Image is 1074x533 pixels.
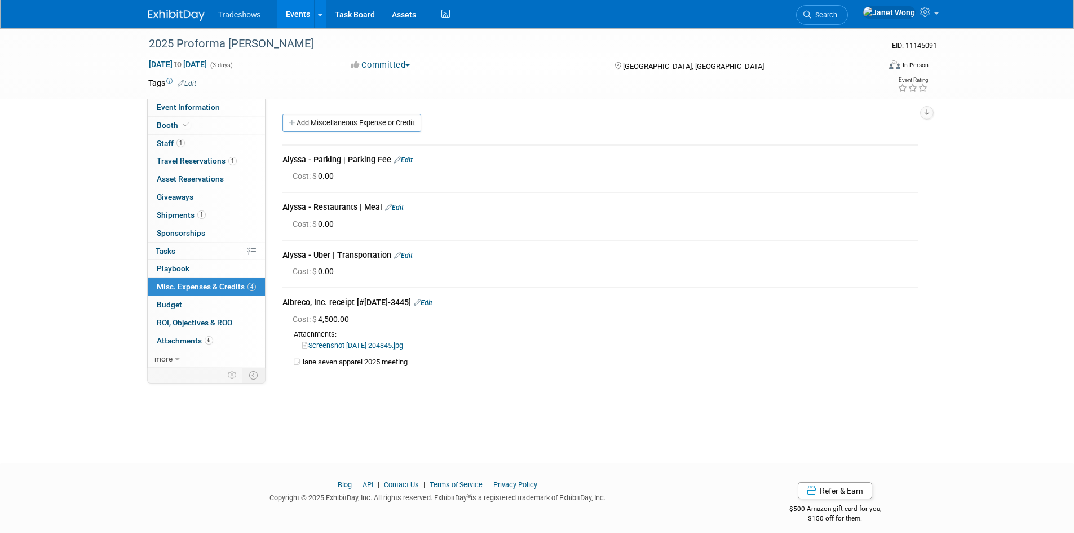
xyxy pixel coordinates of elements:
div: Attachments: [282,329,918,340]
span: Cost: $ [293,171,318,180]
span: 1 [228,157,237,165]
div: In-Person [902,61,929,69]
div: Albreco, Inc. receipt [#[DATE]-3445] [282,297,918,310]
span: | [375,481,382,489]
span: 0.00 [293,171,338,180]
div: Event Format [813,59,929,76]
span: Playbook [157,264,189,273]
span: 4 [247,283,256,291]
span: to [173,60,183,69]
span: Booth [157,121,191,130]
div: $500 Amazon gift card for you, [744,497,926,523]
span: Budget [157,300,182,309]
div: 2025 Proforma [PERSON_NAME] [145,34,863,54]
div: Alyssa - Restaurants | Meal [282,201,918,215]
td: Personalize Event Tab Strip [223,368,242,382]
a: Refer & Earn [798,482,872,499]
span: Cost: $ [293,267,318,276]
span: | [484,481,492,489]
span: [GEOGRAPHIC_DATA], [GEOGRAPHIC_DATA] [623,62,764,71]
td: Tags [148,77,196,89]
a: Budget [148,296,265,314]
span: Cost: $ [293,315,318,324]
a: Misc. Expenses & Credits4 [148,278,265,296]
a: Edit [394,252,413,259]
a: Shipments1 [148,206,265,224]
span: Tasks [156,246,175,256]
img: ExhibitDay [148,10,205,21]
a: API [363,481,373,489]
span: Shipments [157,210,206,219]
a: more [148,350,265,368]
span: Staff [157,139,185,148]
span: Travel Reservations [157,156,237,165]
button: Committed [347,59,414,71]
div: Alyssa - Parking | Parking Fee [282,154,918,168]
a: Edit [178,80,196,87]
td: Toggle Event Tabs [242,368,265,382]
a: Screenshot [DATE] 204845.jpg [302,341,403,350]
span: Attachments [157,336,213,345]
a: ROI, Objectives & ROO [148,314,265,332]
span: Cost: $ [293,219,318,228]
a: Event Information [148,99,265,116]
a: Playbook [148,260,265,277]
span: Search [811,11,837,19]
span: 0.00 [293,219,338,228]
a: Edit [385,204,404,212]
a: Staff1 [148,135,265,152]
span: 1 [176,139,185,147]
a: Asset Reservations [148,170,265,188]
a: Booth [148,117,265,134]
span: | [353,481,361,489]
img: Janet Wong [863,6,916,19]
span: 1 [197,210,206,219]
a: Giveaways [148,188,265,206]
a: Contact Us [384,481,419,489]
a: Terms of Service [430,481,483,489]
span: (3 days) [209,61,233,69]
div: Event Rating [898,77,928,83]
span: | [421,481,428,489]
div: Copyright © 2025 ExhibitDay, Inc. All rights reserved. ExhibitDay is a registered trademark of Ex... [148,490,728,503]
img: Format-Inperson.png [889,60,900,69]
td: lane seven apparel 2025 meeting [303,358,918,367]
span: Tradeshows [218,10,261,19]
a: Edit [414,299,432,307]
span: 0.00 [293,267,338,276]
span: Event Information [157,103,220,112]
span: Sponsorships [157,228,205,237]
div: $150 off for them. [744,514,926,523]
span: Misc. Expenses & Credits [157,282,256,291]
sup: ® [467,493,471,499]
a: Sponsorships [148,224,265,242]
span: ROI, Objectives & ROO [157,318,232,327]
span: Asset Reservations [157,174,224,183]
a: Tasks [148,243,265,260]
a: Edit [394,156,413,164]
div: Alyssa - Uber | Transportation [282,249,918,263]
span: Giveaways [157,192,193,201]
a: Attachments6 [148,332,265,350]
span: 6 [205,336,213,345]
i: Booth reservation complete [183,122,189,128]
a: Blog [338,481,352,489]
span: [DATE] [DATE] [148,59,207,69]
a: Add Miscellaneous Expense or Credit [282,114,421,132]
span: Event ID: 11145091 [892,41,937,50]
a: Travel Reservations1 [148,152,265,170]
a: Search [796,5,848,25]
span: more [154,354,173,363]
a: Privacy Policy [493,481,537,489]
span: 4,500.00 [293,315,353,324]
